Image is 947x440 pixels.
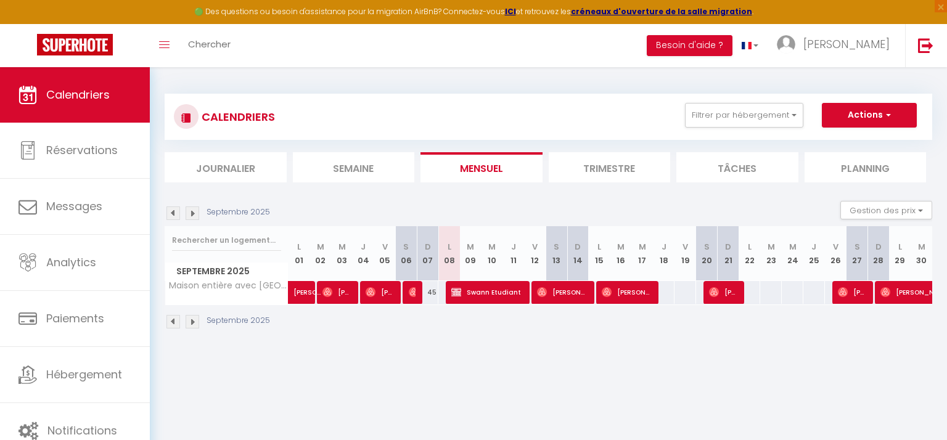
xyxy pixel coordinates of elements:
[488,241,496,253] abbr: M
[840,201,932,219] button: Gestion des prix
[503,226,525,281] th: 11
[718,226,739,281] th: 21
[448,241,451,253] abbr: L
[918,38,933,53] img: logout
[172,229,281,251] input: Rechercher un logement...
[575,241,581,253] abbr: D
[366,280,395,304] span: [PERSON_NAME]
[293,152,415,182] li: Semaine
[317,241,324,253] abbr: M
[683,241,688,253] abbr: V
[725,241,731,253] abbr: D
[338,241,346,253] abbr: M
[417,226,438,281] th: 07
[467,241,474,253] abbr: M
[838,280,867,304] span: [PERSON_NAME]
[760,226,782,281] th: 23
[825,226,847,281] th: 26
[805,152,927,182] li: Planning
[822,103,917,128] button: Actions
[207,315,270,327] p: Septembre 2025
[199,103,275,131] h3: CALENDRIERS
[811,241,816,253] abbr: J
[662,241,666,253] abbr: J
[188,38,231,51] span: Chercher
[179,24,240,67] a: Chercher
[898,241,902,253] abbr: L
[47,423,117,438] span: Notifications
[289,226,310,281] th: 01
[911,226,932,281] th: 30
[768,24,905,67] a: ... [PERSON_NAME]
[451,280,523,304] span: Swann Etudiant
[889,226,911,281] th: 29
[46,255,96,270] span: Analytics
[310,226,331,281] th: 02
[571,6,752,17] a: créneaux d'ouverture de la salle migration
[875,241,882,253] abbr: D
[403,241,409,253] abbr: S
[289,281,310,304] a: [PERSON_NAME]
[789,241,797,253] abbr: M
[918,241,925,253] abbr: M
[482,226,503,281] th: 10
[207,206,270,218] p: Septembre 2025
[37,34,113,55] img: Super Booking
[331,226,353,281] th: 03
[847,226,868,281] th: 27
[353,226,374,281] th: 04
[554,241,559,253] abbr: S
[532,241,538,253] abbr: V
[639,241,646,253] abbr: M
[610,226,632,281] th: 16
[505,6,516,17] a: ICI
[855,241,860,253] abbr: S
[46,367,122,382] span: Hébergement
[409,280,416,304] span: [PERSON_NAME]
[10,5,47,42] button: Ouvrir le widget de chat LiveChat
[647,35,732,56] button: Besoin d'aide ?
[632,226,654,281] th: 17
[597,241,601,253] abbr: L
[676,152,798,182] li: Tâches
[777,35,795,54] img: ...
[524,226,546,281] th: 12
[867,226,889,281] th: 28
[165,152,287,182] li: Journalier
[567,226,589,281] th: 14
[803,226,825,281] th: 25
[546,226,567,281] th: 13
[589,226,610,281] th: 15
[653,226,674,281] th: 18
[803,36,890,52] span: [PERSON_NAME]
[768,241,775,253] abbr: M
[46,311,104,326] span: Paiements
[46,142,118,158] span: Réservations
[167,281,290,290] span: Maison entière avec [GEOGRAPHIC_DATA] - Zenith
[674,226,696,281] th: 19
[420,152,543,182] li: Mensuel
[685,103,803,128] button: Filtrer par hébergement
[417,281,438,304] div: 45
[748,241,752,253] abbr: L
[709,280,738,304] span: [PERSON_NAME]
[438,226,460,281] th: 08
[293,274,322,298] span: [PERSON_NAME]
[602,280,652,304] span: [PERSON_NAME]
[425,241,431,253] abbr: D
[833,241,838,253] abbr: V
[396,226,417,281] th: 06
[382,241,388,253] abbr: V
[297,241,301,253] abbr: L
[46,198,102,214] span: Messages
[374,226,396,281] th: 05
[460,226,482,281] th: 09
[165,263,288,280] span: Septembre 2025
[361,241,366,253] abbr: J
[696,226,718,281] th: 20
[739,226,761,281] th: 22
[511,241,516,253] abbr: J
[704,241,710,253] abbr: S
